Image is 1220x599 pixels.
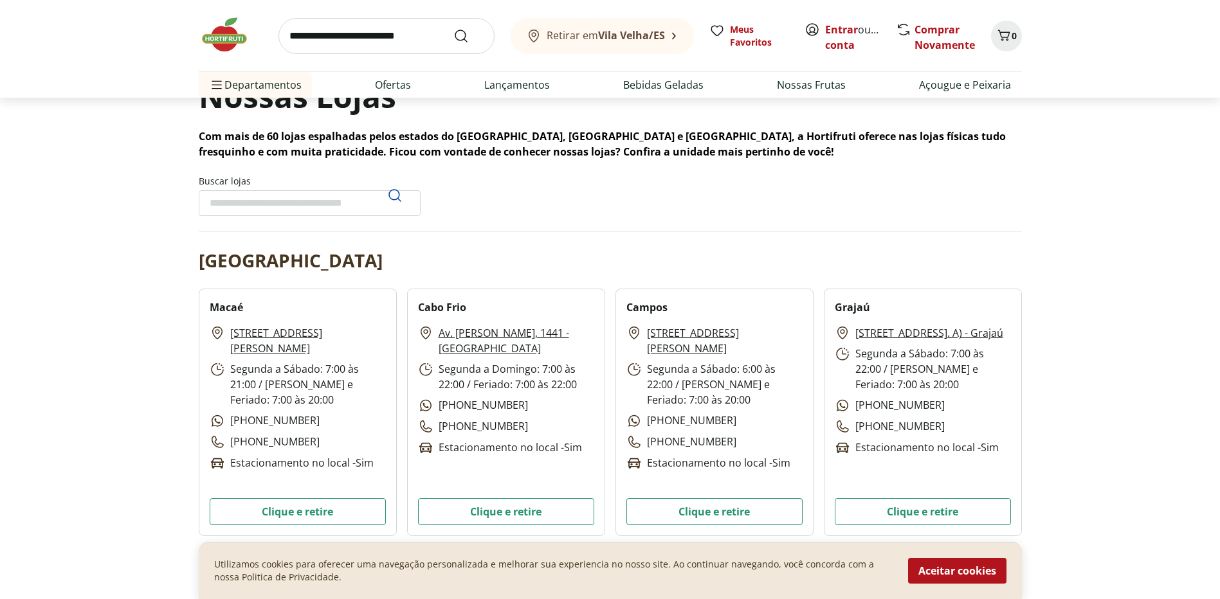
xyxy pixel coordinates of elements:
[626,361,803,407] p: Segunda a Sábado: 6:00 às 22:00 / [PERSON_NAME] e Feriado: 7:00 às 20:00
[418,440,582,456] p: Estacionamento no local - Sim
[375,77,411,93] a: Ofertas
[230,325,386,356] a: [STREET_ADDRESS][PERSON_NAME]
[598,28,665,42] b: Vila Velha/ES
[209,69,224,100] button: Menu
[418,397,528,413] p: [PHONE_NUMBER]
[418,299,466,315] h2: Cabo Frio
[210,434,320,450] p: [PHONE_NUMBER]
[199,15,263,54] img: Hortifruti
[278,18,495,54] input: search
[199,129,1022,159] p: Com mais de 60 lojas espalhadas pelos estados do [GEOGRAPHIC_DATA], [GEOGRAPHIC_DATA] e [GEOGRAPH...
[777,77,846,93] a: Nossas Frutas
[919,77,1011,93] a: Açougue e Peixaria
[210,361,386,407] p: Segunda a Sábado: 7:00 às 21:00 / [PERSON_NAME] e Feriado: 7:00 às 20:00
[908,558,1006,584] button: Aceitar cookies
[510,18,694,54] button: Retirar emVila Velha/ES
[915,22,975,52] a: Comprar Novamente
[991,21,1022,51] button: Carrinho
[547,30,665,41] span: Retirar em
[835,299,870,315] h2: Grajaú
[855,325,1003,341] a: [STREET_ADDRESS]. A) - Grajaú
[210,498,386,525] button: Clique e retire
[418,361,594,392] p: Segunda a Domingo: 7:00 às 22:00 / Feriado: 7:00 às 22:00
[210,413,320,429] p: [PHONE_NUMBER]
[825,22,896,52] a: Criar conta
[647,325,803,356] a: [STREET_ADDRESS][PERSON_NAME]
[418,418,528,434] p: [PHONE_NUMBER]
[623,77,704,93] a: Bebidas Geladas
[835,440,999,456] p: Estacionamento no local - Sim
[825,22,858,37] a: Entrar
[439,325,594,356] a: Av. [PERSON_NAME], 1441 - [GEOGRAPHIC_DATA]
[626,434,736,450] p: [PHONE_NUMBER]
[825,22,882,53] span: ou
[209,69,302,100] span: Departamentos
[835,346,1011,392] p: Segunda a Sábado: 7:00 às 22:00 / [PERSON_NAME] e Feriado: 7:00 às 20:00
[418,498,594,525] button: Clique e retire
[709,23,789,49] a: Meus Favoritos
[1012,30,1017,42] span: 0
[199,190,421,216] input: Buscar lojasPesquisar
[210,455,374,471] p: Estacionamento no local - Sim
[626,299,668,315] h2: Campos
[835,397,945,413] p: [PHONE_NUMBER]
[453,28,484,44] button: Submit Search
[214,558,893,584] p: Utilizamos cookies para oferecer uma navegação personalizada e melhorar sua experiencia no nosso ...
[199,175,421,216] label: Buscar lojas
[199,247,383,273] h2: [GEOGRAPHIC_DATA]
[484,77,550,93] a: Lançamentos
[626,498,803,525] button: Clique e retire
[626,413,736,429] p: [PHONE_NUMBER]
[379,180,410,211] button: Pesquisar
[210,299,243,315] h2: Macaé
[730,23,789,49] span: Meus Favoritos
[835,498,1011,525] button: Clique e retire
[626,455,790,471] p: Estacionamento no local - Sim
[835,418,945,434] p: [PHONE_NUMBER]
